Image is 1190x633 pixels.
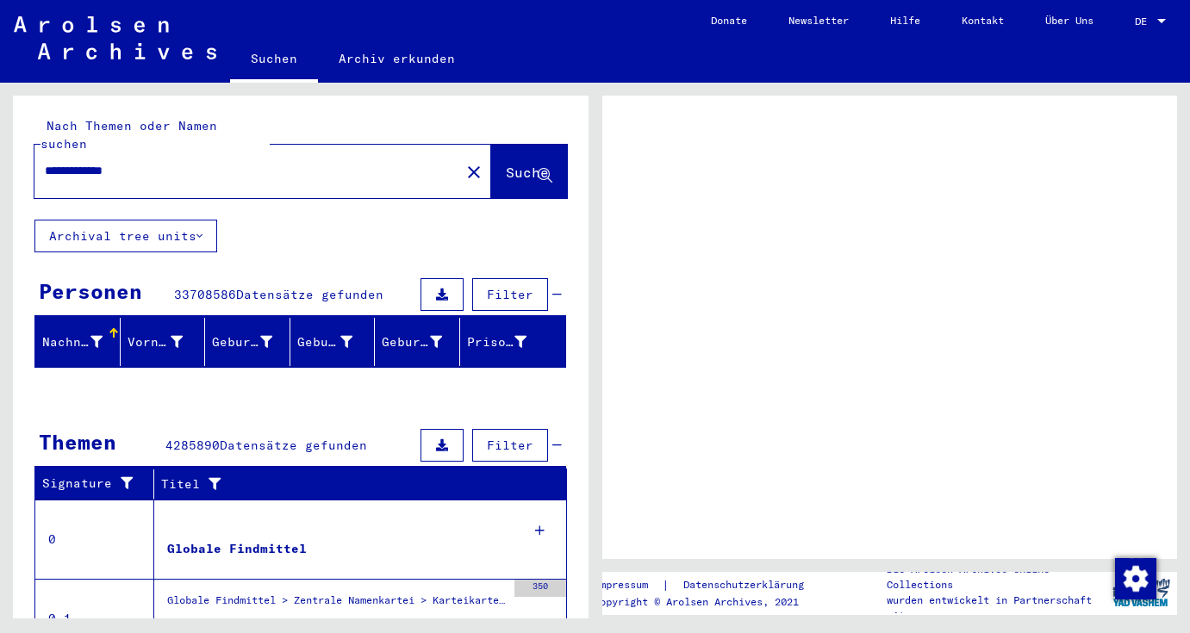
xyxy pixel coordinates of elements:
td: 0 [35,500,154,579]
div: Geburt‏ [297,328,375,356]
div: Vorname [128,328,205,356]
mat-header-cell: Geburtsname [205,318,290,366]
a: Datenschutzerklärung [670,576,825,594]
mat-header-cell: Vorname [121,318,206,366]
div: Vorname [128,333,184,351]
button: Filter [472,278,548,311]
mat-header-cell: Geburt‏ [290,318,376,366]
p: Die Arolsen Archives Online-Collections [887,562,1105,593]
div: Globale Findmittel > Zentrale Namenkartei > Karteikarten, die im Rahmen der sequentiellen Massend... [167,593,506,617]
span: Datensätze gefunden [220,438,367,453]
div: 350 [514,580,566,597]
mat-header-cell: Prisoner # [460,318,565,366]
span: Filter [487,287,533,302]
mat-header-cell: Geburtsdatum [375,318,460,366]
div: Prisoner # [467,328,549,356]
div: Geburtsname [212,328,294,356]
a: Suchen [230,38,318,83]
div: Signature [42,475,140,493]
span: Suche [506,164,549,181]
div: Themen [39,426,116,457]
button: Filter [472,429,548,462]
div: Zustimmung ändern [1114,557,1156,599]
div: Geburtsname [212,333,272,351]
img: yv_logo.png [1109,571,1174,614]
div: Geburt‏ [297,333,353,351]
div: Nachname [42,333,103,351]
button: Clear [457,154,491,189]
span: DE [1135,16,1154,28]
mat-header-cell: Nachname [35,318,121,366]
a: Impressum [594,576,662,594]
div: Geburtsdatum [382,333,442,351]
div: Personen [39,276,142,307]
div: Signature [42,470,158,498]
mat-label: Nach Themen oder Namen suchen [40,118,217,152]
div: Prisoner # [467,333,527,351]
button: Archival tree units [34,220,217,252]
p: Copyright © Arolsen Archives, 2021 [594,594,825,610]
img: Arolsen_neg.svg [14,16,216,59]
a: Archiv erkunden [318,38,476,79]
div: Titel [161,475,533,493]
span: Filter [487,438,533,453]
button: Suche [491,145,567,198]
mat-icon: close [464,162,484,183]
div: Geburtsdatum [382,328,464,356]
div: | [594,576,825,594]
img: Zustimmung ändern [1115,558,1156,599]
p: wurden entwickelt in Partnerschaft mit [887,593,1105,624]
span: 4285890 [165,438,220,453]
span: Datensätze gefunden [236,287,383,302]
span: 33708586 [174,287,236,302]
div: Titel [161,470,550,498]
div: Globale Findmittel [167,540,307,558]
div: Nachname [42,328,124,356]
